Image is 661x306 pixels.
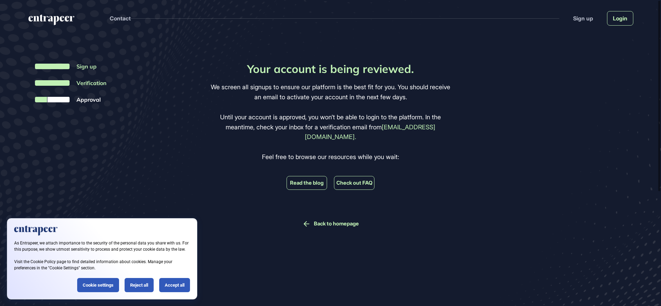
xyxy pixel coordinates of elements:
p: Feel free to browse our resources while you wait: [262,152,399,162]
p: We screen all signups to ensure our platform is the best fit for you. You should receive an email... [209,82,453,102]
button: Contact [110,14,131,23]
a: Sign up [573,14,593,22]
a: Login [607,11,633,26]
a: Back to homepage [314,221,359,227]
a: entrapeer-logo [28,15,75,28]
a: Read the blog [290,180,324,186]
a: Check out FAQ [336,180,372,186]
p: Until your account is approved, you won’t be able to login to the platform. In the meantime, chec... [209,112,453,142]
h1: Your account is being reviewed. [247,62,414,75]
